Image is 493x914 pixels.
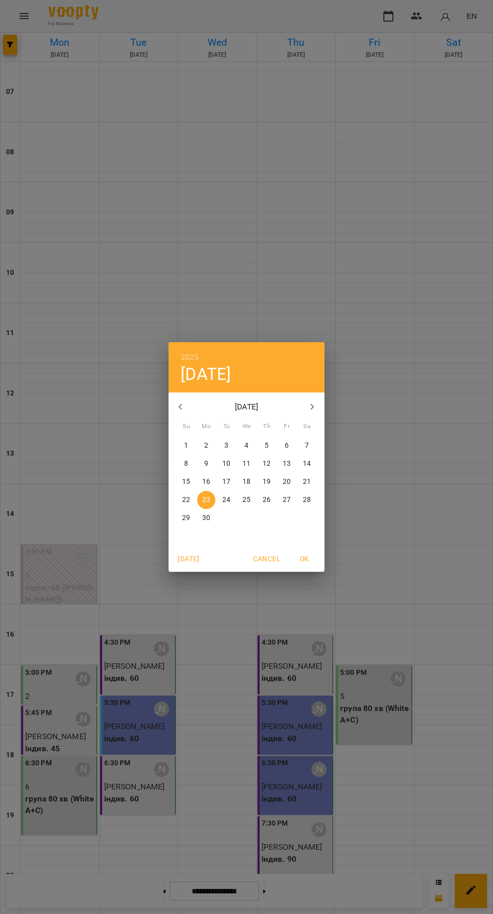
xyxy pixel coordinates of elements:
[204,459,208,469] p: 9
[285,441,289,451] p: 6
[237,422,256,432] span: We
[177,422,195,432] span: Su
[278,473,296,491] button: 20
[182,513,190,523] p: 29
[197,491,215,509] button: 23
[265,441,269,451] p: 5
[298,455,316,473] button: 14
[249,550,284,568] button: Cancel
[253,553,280,565] span: Cancel
[242,459,251,469] p: 11
[177,455,195,473] button: 8
[181,350,199,364] button: 2025
[237,437,256,455] button: 4
[237,473,256,491] button: 18
[278,491,296,509] button: 27
[258,437,276,455] button: 5
[197,455,215,473] button: 9
[258,491,276,509] button: 26
[283,495,291,505] p: 27
[283,459,291,469] p: 13
[263,459,271,469] p: 12
[303,495,311,505] p: 28
[202,495,210,505] p: 23
[197,437,215,455] button: 2
[184,441,188,451] p: 1
[204,441,208,451] p: 2
[177,437,195,455] button: 1
[305,441,309,451] p: 7
[177,509,195,527] button: 29
[222,477,230,487] p: 17
[298,491,316,509] button: 28
[298,473,316,491] button: 21
[182,495,190,505] p: 22
[298,437,316,455] button: 7
[202,477,210,487] p: 16
[177,473,195,491] button: 15
[182,477,190,487] p: 15
[197,422,215,432] span: Mo
[263,477,271,487] p: 19
[237,491,256,509] button: 25
[258,455,276,473] button: 12
[278,437,296,455] button: 6
[258,422,276,432] span: Th
[181,364,231,384] button: [DATE]
[177,491,195,509] button: 22
[263,495,271,505] p: 26
[244,441,249,451] p: 4
[224,441,228,451] p: 3
[303,477,311,487] p: 21
[222,495,230,505] p: 24
[237,455,256,473] button: 11
[177,553,201,565] span: [DATE]
[197,473,215,491] button: 16
[217,437,235,455] button: 3
[197,509,215,527] button: 30
[184,459,188,469] p: 8
[283,477,291,487] p: 20
[258,473,276,491] button: 19
[222,459,230,469] p: 10
[298,422,316,432] span: Sa
[217,473,235,491] button: 17
[217,491,235,509] button: 24
[173,550,205,568] button: [DATE]
[292,553,316,565] span: OK
[202,513,210,523] p: 30
[242,495,251,505] p: 25
[278,422,296,432] span: Fr
[217,455,235,473] button: 10
[193,401,301,413] p: [DATE]
[242,477,251,487] p: 18
[217,422,235,432] span: Tu
[303,459,311,469] p: 14
[288,550,320,568] button: OK
[278,455,296,473] button: 13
